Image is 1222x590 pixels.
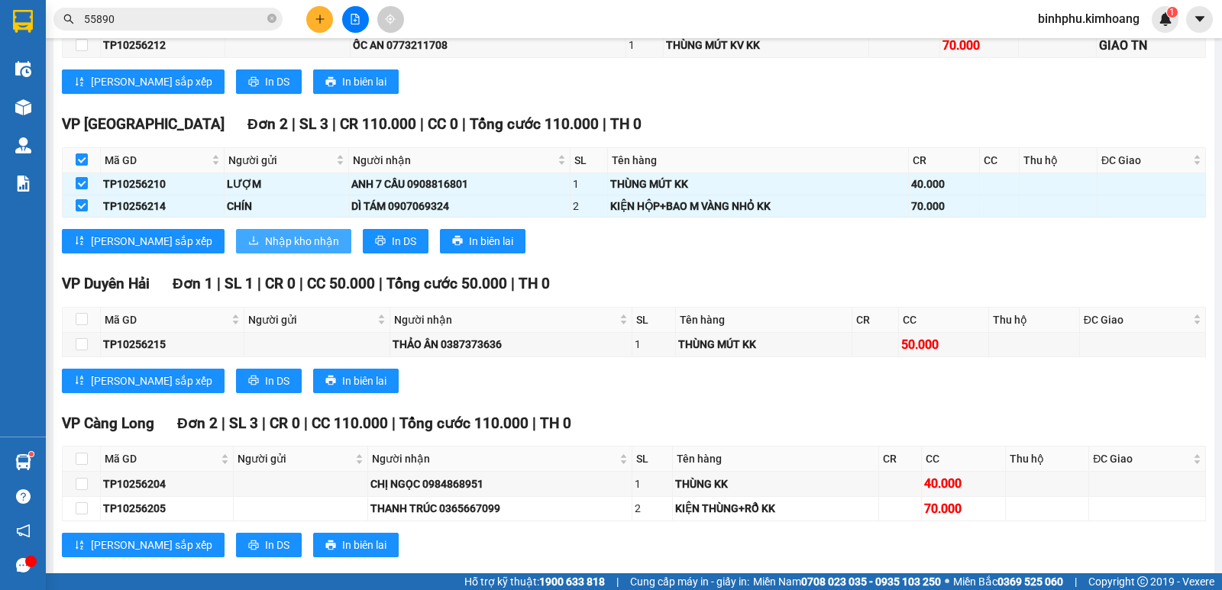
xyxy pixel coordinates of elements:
[91,233,212,250] span: [PERSON_NAME] sắp xếp
[532,414,536,432] span: |
[629,37,661,53] div: 1
[62,115,225,133] span: VP [GEOGRAPHIC_DATA]
[924,474,1002,493] div: 40.000
[852,308,899,333] th: CR
[217,275,221,292] span: |
[105,311,228,328] span: Mã GD
[470,115,599,133] span: Tổng cước 110.000
[342,6,369,33] button: file-add
[312,414,388,432] span: CC 110.000
[325,540,336,552] span: printer
[420,115,424,133] span: |
[74,540,85,552] span: sort-ascending
[304,414,308,432] span: |
[603,115,606,133] span: |
[227,198,346,214] div: CHÍN
[363,229,428,253] button: printerIn DS
[62,369,225,393] button: sort-ascending[PERSON_NAME] sắp xếp
[103,37,222,53] div: TP10256212
[103,336,241,353] div: TP10256215
[1193,12,1207,26] span: caret-down
[370,476,629,492] div: CHỊ NGỌC 0984868951
[236,369,302,393] button: printerIn DS
[610,176,906,192] div: THÙNG MÚT KK
[62,229,225,253] button: sort-ascending[PERSON_NAME] sắp xếp
[452,235,463,247] span: printer
[632,308,676,333] th: SL
[101,195,225,218] td: TP10256214
[105,450,218,467] span: Mã GD
[1186,6,1213,33] button: caret-down
[616,573,619,590] span: |
[332,115,336,133] span: |
[177,414,218,432] span: Đơn 2
[248,235,259,247] span: download
[386,275,507,292] span: Tổng cước 50.000
[1099,36,1203,55] div: GIAO TN
[539,575,605,588] strong: 1900 633 818
[63,14,74,24] span: search
[340,115,416,133] span: CR 110.000
[911,198,977,214] div: 70.000
[666,37,866,53] div: THÙNG MÚT KV KK
[248,76,259,89] span: printer
[247,115,288,133] span: Đơn 2
[313,533,399,557] button: printerIn biên lai
[225,275,254,292] span: SL 1
[519,275,550,292] span: TH 0
[91,73,212,90] span: [PERSON_NAME] sắp xếp
[91,537,212,553] span: [PERSON_NAME] sắp xếp
[228,152,333,169] span: Người gửi
[16,524,31,538] span: notification
[74,76,85,89] span: sort-ascending
[1026,9,1152,28] span: binhphu.kimhoang
[265,73,289,90] span: In DS
[103,500,231,517] div: TP10256205
[350,14,360,24] span: file-add
[608,148,909,173] th: Tên hàng
[267,12,276,27] span: close-circle
[945,579,949,585] span: ⚪️
[62,69,225,94] button: sort-ascending[PERSON_NAME] sắp xếp
[236,229,351,253] button: downloadNhập kho nhận
[248,540,259,552] span: printer
[676,308,852,333] th: Tên hàng
[101,497,234,521] td: TP10256205
[101,333,244,357] td: TP10256215
[306,6,333,33] button: plus
[315,14,325,24] span: plus
[462,115,466,133] span: |
[105,152,209,169] span: Mã GD
[1167,7,1178,18] sup: 1
[675,476,876,492] div: THÙNG KK
[385,14,396,24] span: aim
[392,233,416,250] span: In DS
[630,573,749,590] span: Cung cấp máy in - giấy in:
[801,575,941,588] strong: 0708 023 035 - 0935 103 250
[84,11,264,27] input: Tìm tên, số ĐT hoặc mã đơn
[74,235,85,247] span: sort-ascending
[635,500,670,517] div: 2
[375,235,386,247] span: printer
[91,372,212,389] span: [PERSON_NAME] sắp xếp
[299,115,328,133] span: SL 3
[399,414,529,432] span: Tổng cước 110.000
[753,573,941,590] span: Miền Nam
[62,275,150,292] span: VP Duyên Hải
[909,148,980,173] th: CR
[635,476,670,492] div: 1
[15,454,31,470] img: warehouse-icon
[103,176,221,192] div: TP10256210
[351,176,567,192] div: ANH 7 CẦU 0908816801
[573,176,605,192] div: 1
[15,61,31,77] img: warehouse-icon
[236,533,302,557] button: printerIn DS
[901,335,986,354] div: 50.000
[257,275,261,292] span: |
[372,450,616,467] span: Người nhận
[911,176,977,192] div: 40.000
[16,489,31,504] span: question-circle
[265,372,289,389] span: In DS
[13,10,33,33] img: logo-vxr
[392,414,396,432] span: |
